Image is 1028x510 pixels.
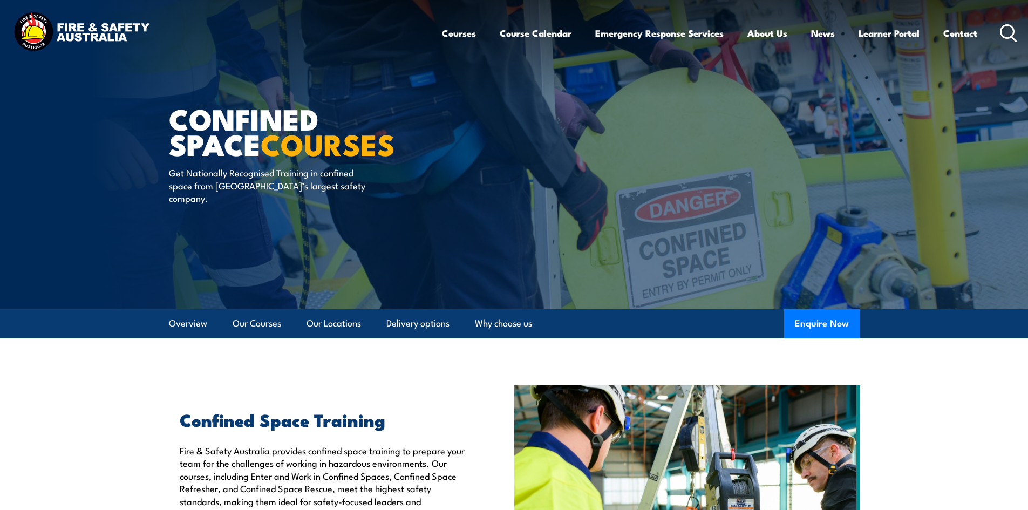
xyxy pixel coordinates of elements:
h1: Confined Space [169,106,435,156]
a: Course Calendar [500,19,571,47]
a: Delivery options [386,309,450,338]
a: Our Locations [307,309,361,338]
a: Our Courses [233,309,281,338]
a: Emergency Response Services [595,19,724,47]
a: Courses [442,19,476,47]
a: About Us [747,19,787,47]
a: Contact [943,19,977,47]
strong: COURSES [261,121,395,166]
a: Learner Portal [859,19,920,47]
p: Get Nationally Recognised Training in confined space from [GEOGRAPHIC_DATA]’s largest safety comp... [169,166,366,204]
h2: Confined Space Training [180,412,465,427]
button: Enquire Now [784,309,860,338]
a: News [811,19,835,47]
a: Overview [169,309,207,338]
a: Why choose us [475,309,532,338]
